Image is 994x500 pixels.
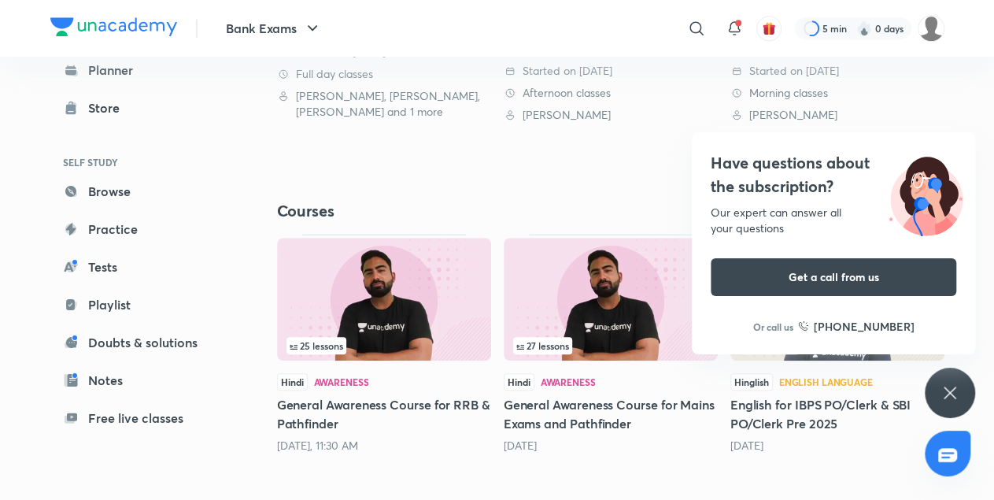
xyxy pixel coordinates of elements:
[277,201,611,221] h4: Courses
[730,395,944,433] h5: English for IBPS PO/Clerk & SBI PO/Clerk Pre 2025
[50,54,233,86] a: Planner
[504,107,718,123] div: Abhijeet Mishra
[798,318,915,335] a: [PHONE_NUMBER]
[216,13,331,44] button: Bank Exams
[50,251,233,283] a: Tests
[856,20,872,36] img: streak
[50,289,233,320] a: Playlist
[730,85,944,101] div: Morning classes
[277,438,491,454] div: Today, 11:30 AM
[277,88,491,120] div: Abhijeet Mishra, Vishal Parihar, Puneet Kumar Sharma and 1 more
[762,21,776,35] img: avatar
[513,337,708,354] div: infosection
[286,337,482,354] div: left
[50,92,233,124] a: Store
[286,337,482,354] div: infosection
[730,373,773,391] span: Hinglish
[277,238,491,361] img: Thumbnail
[504,438,718,454] div: 3 days ago
[50,365,233,396] a: Notes
[711,205,956,236] div: Our expert can answer all your questions
[290,341,343,350] span: 25 lessons
[88,98,129,117] div: Store
[277,234,491,453] div: General Awareness Course for RRB & Pathfinder
[50,402,233,434] a: Free live classes
[504,234,718,453] div: General Awareness Course for Mains Exams and Pathfinder
[50,327,233,358] a: Doubts & solutions
[814,318,915,335] h6: [PHONE_NUMBER]
[711,151,956,198] h4: Have questions about the subscription?
[277,66,491,82] div: Full day classes
[753,320,793,334] p: Or call us
[286,337,482,354] div: infocontainer
[277,395,491,433] h5: General Awareness Course for RRB & Pathfinder
[50,213,233,245] a: Practice
[918,15,944,42] img: Sarfaraj Ahmad
[541,377,596,387] div: Awareness
[779,377,873,387] div: English Language
[314,377,369,387] div: Awareness
[504,395,718,433] h5: General Awareness Course for Mains Exams and Pathfinder
[730,63,944,79] div: Started on 5 Dec 2019
[504,63,718,79] div: Started on 28 Apr 2025
[756,16,782,41] button: avatar
[876,151,975,236] img: ttu_illustration_new.svg
[50,176,233,207] a: Browse
[50,17,177,36] img: Company Logo
[730,107,944,123] div: Nimisha Bansal
[516,341,569,350] span: 27 lessons
[730,438,944,454] div: 1 month ago
[711,258,956,296] button: Get a call from us
[513,337,708,354] div: left
[513,337,708,354] div: infocontainer
[50,149,233,176] h6: SELF STUDY
[504,238,718,361] img: Thumbnail
[277,373,308,391] span: Hindi
[50,17,177,40] a: Company Logo
[504,373,534,391] span: Hindi
[504,85,718,101] div: Afternoon classes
